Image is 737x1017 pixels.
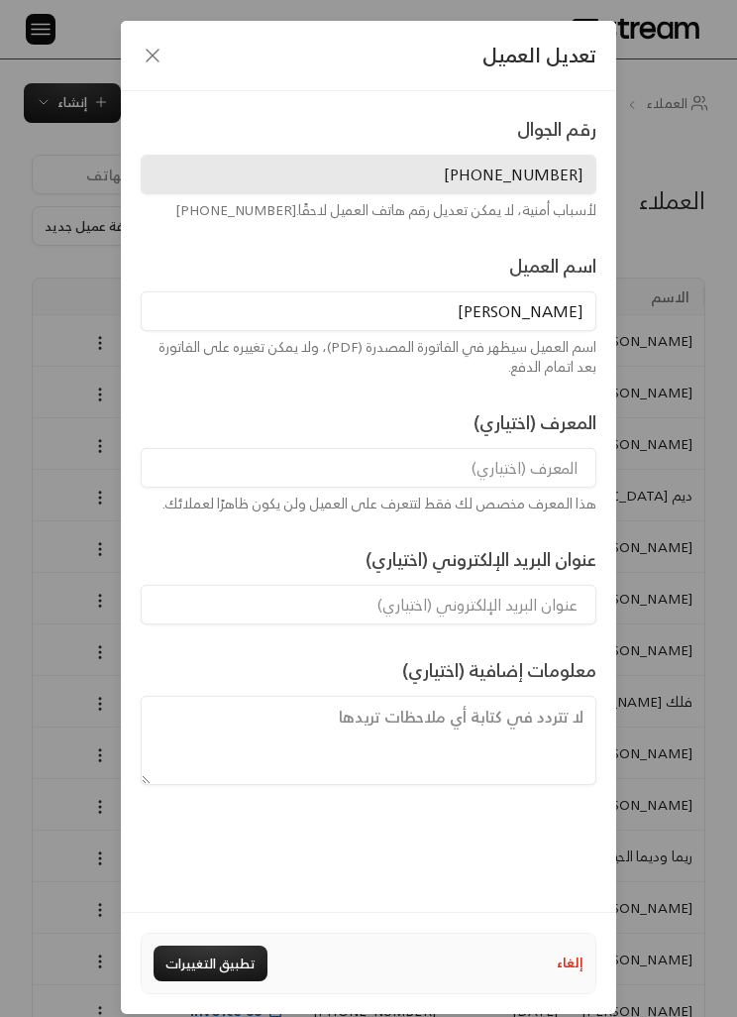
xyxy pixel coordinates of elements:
[366,545,596,573] label: عنوان البريد الإلكتروني (اختياري)
[141,585,596,624] input: عنوان البريد الإلكتروني (اختياري)
[141,337,596,377] div: اسم العميل سيظهر في الفاتورة المصدرة (PDF)، ولا يمكن تغييره على الفاتورة بعد اتمام الدفع.
[517,115,596,143] label: رقم الجوال
[141,448,596,488] input: المعرف (اختياري)
[482,41,596,70] span: تعديل العميل
[141,494,596,513] div: هذا المعرف مخصص لك فقط لتتعرف على العميل ولن يكون ظاهرًا لعملائك.
[474,408,596,436] label: المعرف (اختياري)
[141,291,596,331] input: اسم العميل
[154,946,267,981] button: تطبيق التغييرات
[141,155,596,194] input: رقم الجوال
[402,656,596,684] label: معلومات إضافية (اختياري)
[509,252,596,280] label: اسم العميل
[557,954,583,973] button: إلغاء
[141,200,596,220] div: لأسباب أمنية، لا يمكن تعديل رقم هاتف العميل لاحقًا. [PHONE_NUMBER]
